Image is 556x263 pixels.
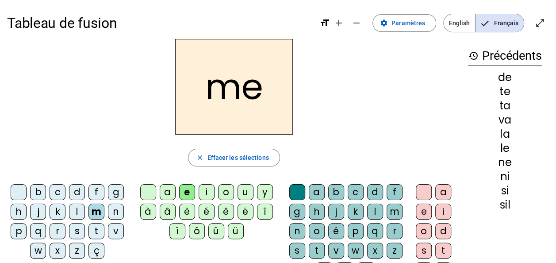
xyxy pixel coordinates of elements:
[179,184,195,200] div: e
[535,18,545,28] mat-icon: open_in_full
[7,9,312,37] h1: Tableau de fusion
[199,204,215,220] div: é
[416,223,432,239] div: o
[108,223,124,239] div: v
[468,186,542,196] div: si
[257,204,273,220] div: î
[289,204,305,220] div: g
[444,14,475,32] span: English
[30,184,46,200] div: b
[50,243,65,259] div: x
[50,204,65,220] div: k
[140,204,156,220] div: à
[309,184,325,200] div: a
[531,14,549,32] button: Entrer en plein écran
[348,184,364,200] div: c
[435,223,451,239] div: d
[257,184,273,200] div: y
[468,171,542,182] div: ni
[30,243,46,259] div: w
[328,223,344,239] div: é
[30,223,46,239] div: q
[468,200,542,210] div: sil
[179,204,195,220] div: è
[238,184,253,200] div: u
[50,184,65,200] div: c
[435,243,451,259] div: t
[468,72,542,83] div: de
[468,50,479,61] mat-icon: history
[88,223,104,239] div: t
[387,204,403,220] div: m
[367,243,383,259] div: x
[348,243,364,259] div: w
[309,204,325,220] div: h
[468,46,542,66] h3: Précédents
[468,129,542,139] div: la
[367,184,383,200] div: d
[199,184,215,200] div: i
[50,223,65,239] div: r
[334,18,344,28] mat-icon: add
[367,204,383,220] div: l
[196,154,203,162] mat-icon: close
[88,204,104,220] div: m
[175,39,293,135] h2: me
[391,18,425,28] span: Paramètres
[387,243,403,259] div: z
[189,223,205,239] div: ô
[309,223,325,239] div: o
[380,19,388,27] mat-icon: settings
[207,152,268,163] span: Effacer les sélections
[238,204,253,220] div: ë
[468,86,542,97] div: te
[88,184,104,200] div: f
[348,223,364,239] div: p
[108,184,124,200] div: g
[169,223,185,239] div: ï
[435,184,451,200] div: a
[289,223,305,239] div: n
[468,143,542,154] div: le
[330,14,348,32] button: Augmenter la taille de la police
[351,18,362,28] mat-icon: remove
[435,204,451,220] div: i
[443,14,524,32] mat-button-toggle-group: Language selection
[218,204,234,220] div: ê
[11,223,27,239] div: p
[69,243,85,259] div: z
[108,204,124,220] div: n
[387,223,403,239] div: r
[228,223,244,239] div: ü
[11,204,27,220] div: h
[30,204,46,220] div: j
[328,243,344,259] div: v
[69,184,85,200] div: d
[348,14,365,32] button: Diminuer la taille de la police
[416,243,432,259] div: s
[319,18,330,28] mat-icon: format_size
[348,204,364,220] div: k
[328,184,344,200] div: b
[69,223,85,239] div: s
[328,204,344,220] div: j
[468,101,542,111] div: ta
[416,204,432,220] div: e
[289,243,305,259] div: s
[468,157,542,168] div: ne
[160,184,176,200] div: a
[88,243,104,259] div: ç
[160,204,176,220] div: â
[387,184,403,200] div: f
[468,115,542,125] div: va
[309,243,325,259] div: t
[69,204,85,220] div: l
[208,223,224,239] div: û
[218,184,234,200] div: o
[475,14,524,32] span: Français
[367,223,383,239] div: q
[372,14,436,32] button: Paramètres
[188,149,280,166] button: Effacer les sélections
